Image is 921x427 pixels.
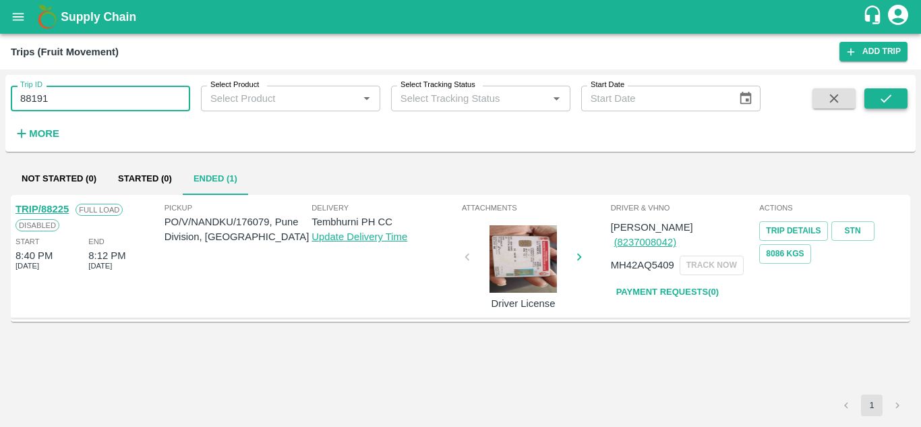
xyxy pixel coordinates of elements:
[733,86,759,111] button: Choose date
[759,244,810,264] button: 8086 Kgs
[11,86,190,111] input: Enter Trip ID
[861,395,883,416] button: page 1
[611,281,724,304] a: Payment Requests(0)
[395,90,527,107] input: Select Tracking Status
[29,128,59,139] strong: More
[833,395,910,416] nav: pagination navigation
[11,43,119,61] div: Trips (Fruit Movement)
[400,80,475,90] label: Select Tracking Status
[16,204,69,215] a: TRIP/88225
[88,235,105,248] span: End
[183,163,248,195] button: Ended (1)
[165,215,312,245] p: PO/V/NANDKU/176079, Pune Division, [GEOGRAPHIC_DATA]
[16,219,59,231] span: Disabled
[831,221,874,241] a: STN
[759,221,827,241] a: Trip Details
[34,3,61,30] img: logo
[76,204,123,216] span: Full Load
[311,231,407,242] a: Update Delivery Time
[61,10,136,24] b: Supply Chain
[759,202,905,214] span: Actions
[88,248,125,263] div: 8:12 PM
[611,202,757,214] span: Driver & VHNo
[88,260,112,272] span: [DATE]
[358,90,376,107] button: Open
[205,90,354,107] input: Select Product
[210,80,259,90] label: Select Product
[16,248,53,263] div: 8:40 PM
[611,258,674,273] p: MH42AQ5409
[614,237,676,248] a: (8237008042)
[16,235,39,248] span: Start
[11,163,107,195] button: Not Started (0)
[16,260,39,272] span: [DATE]
[462,202,608,214] span: Attachments
[3,1,34,32] button: open drawer
[862,5,886,29] div: customer-support
[839,42,908,61] a: Add Trip
[20,80,42,90] label: Trip ID
[311,202,459,214] span: Delivery
[11,122,63,145] button: More
[165,202,312,214] span: Pickup
[107,163,183,195] button: Started (0)
[547,90,565,107] button: Open
[886,3,910,31] div: account of current user
[591,80,624,90] label: Start Date
[611,222,693,233] span: [PERSON_NAME]
[473,296,574,311] p: Driver License
[61,7,862,26] a: Supply Chain
[311,215,459,229] p: Tembhurni PH CC
[581,86,728,111] input: Start Date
